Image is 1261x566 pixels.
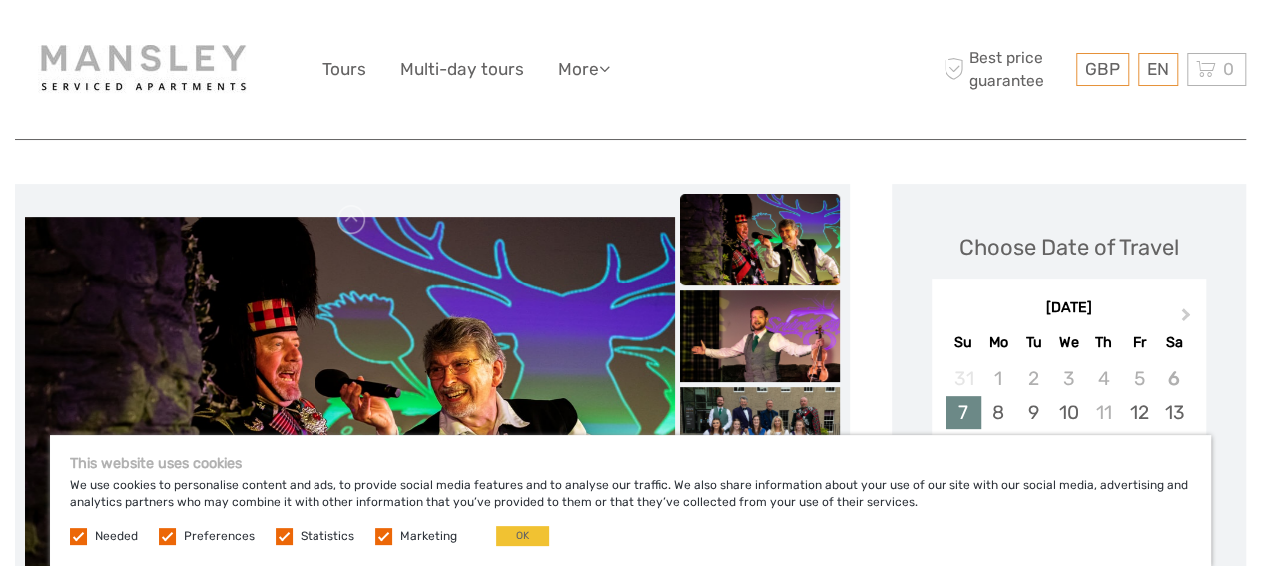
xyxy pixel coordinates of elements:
[1156,329,1191,356] div: Sa
[1121,329,1156,356] div: Fr
[1121,396,1156,429] div: Choose Friday, September 12th, 2025
[1220,59,1237,79] span: 0
[1172,303,1204,335] button: Next Month
[230,31,254,55] button: Open LiveChat chat widget
[1051,396,1086,429] div: Choose Wednesday, September 10th, 2025
[184,528,255,545] label: Preferences
[1016,362,1051,395] div: Not available Tuesday, September 2nd, 2025
[939,47,1071,91] span: Best price guarantee
[946,362,980,395] div: Not available Sunday, August 31st, 2025
[496,526,549,546] button: OK
[1051,429,1086,462] div: Not available Wednesday, September 17th, 2025
[1121,362,1156,395] div: Not available Friday, September 5th, 2025
[1051,329,1086,356] div: We
[558,55,610,84] a: More
[1086,362,1121,395] div: Not available Thursday, September 4th, 2025
[322,55,366,84] a: Tours
[1086,329,1121,356] div: Th
[400,528,457,545] label: Marketing
[959,232,1179,263] div: Choose Date of Travel
[946,429,980,462] div: Not available Sunday, September 14th, 2025
[1016,329,1051,356] div: Tu
[946,396,980,429] div: Choose Sunday, September 7th, 2025
[50,435,1211,566] div: We use cookies to personalise content and ads, to provide social media features and to analyse ou...
[1156,429,1191,462] div: Not available Saturday, September 20th, 2025
[1051,362,1086,395] div: Not available Wednesday, September 3rd, 2025
[1016,396,1051,429] div: Choose Tuesday, September 9th, 2025
[95,528,138,545] label: Needed
[938,362,1199,561] div: month 2025-09
[1086,396,1121,429] div: Not available Thursday, September 11th, 2025
[28,35,226,51] p: We're away right now. Please check back later!
[1138,53,1178,86] div: EN
[1016,429,1051,462] div: Choose Tuesday, September 16th, 2025
[680,387,840,494] img: a71e1026bfee400f95294d5572f127d3.jpg
[680,194,840,300] img: 96aa469557994c3eb066699d36fe2de9.jpg
[70,455,1191,472] h5: This website uses cookies
[1086,429,1121,462] div: Not available Thursday, September 18th, 2025
[301,528,354,545] label: Statistics
[981,396,1016,429] div: Choose Monday, September 8th, 2025
[981,329,1016,356] div: Mo
[981,362,1016,395] div: Not available Monday, September 1st, 2025
[400,55,524,84] a: Multi-day tours
[1085,59,1120,79] span: GBP
[1156,362,1191,395] div: Not available Saturday, September 6th, 2025
[680,290,840,397] img: f7ab7114ae5b4bdd9163da5185b79a98.jpg
[1156,396,1191,429] div: Choose Saturday, September 13th, 2025
[981,429,1016,462] div: Choose Monday, September 15th, 2025
[932,298,1206,319] div: [DATE]
[1121,429,1156,462] div: Not available Friday, September 19th, 2025
[946,329,980,356] div: Su
[38,45,258,95] img: 2213-0900483b-95ec-4da7-bbcd-d452fef4af06_logo_big.jpg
